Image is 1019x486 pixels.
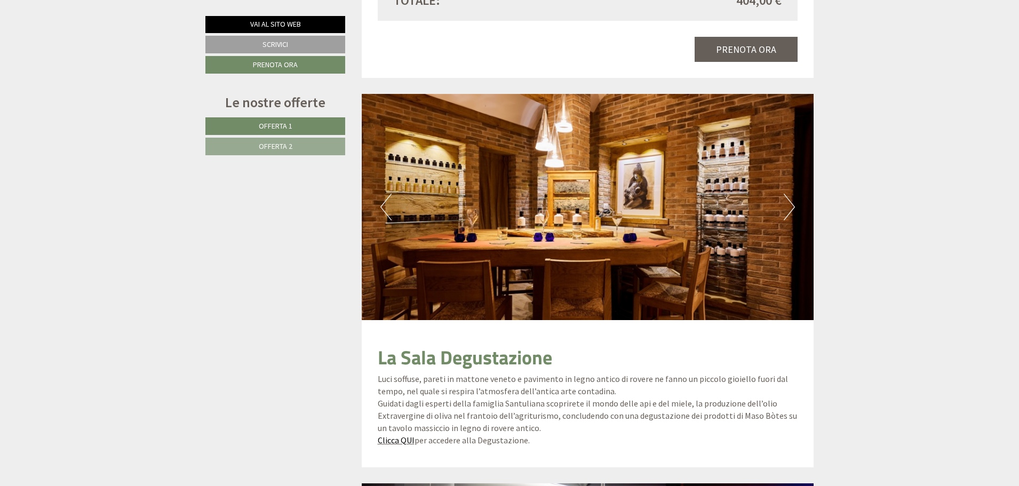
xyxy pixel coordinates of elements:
[378,373,798,446] p: Luci soffuse, pareti in mattone veneto e pavimento in legno antico di rovere ne fanno un piccolo ...
[205,16,345,33] a: Vai al sito web
[259,121,292,131] span: Offerta 1
[205,36,345,53] a: Scrivici
[784,194,795,220] button: Next
[695,37,798,62] a: Prenota ora
[205,92,345,112] div: Le nostre offerte
[380,194,392,220] button: Previous
[259,141,292,151] span: Offerta 2
[378,435,415,445] a: Clicca QUI
[378,347,798,368] h1: La Sala Degustazione
[205,56,345,74] a: Prenota ora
